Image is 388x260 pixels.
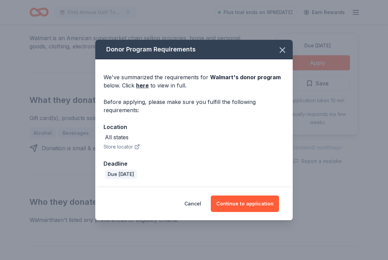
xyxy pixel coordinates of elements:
[104,159,284,168] div: Deadline
[211,196,279,212] button: Continue to application
[104,73,284,90] div: We've summarized the requirements for below. Click to view in full.
[210,74,281,81] span: Walmart 's donor program
[184,196,201,212] button: Cancel
[104,98,284,114] div: Before applying, please make sure you fulfill the following requirements:
[95,40,293,59] div: Donor Program Requirements
[104,143,140,151] button: Store locator
[136,81,149,90] a: here
[105,133,129,141] div: All states
[104,122,284,131] div: Location
[105,169,137,179] div: Due [DATE]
